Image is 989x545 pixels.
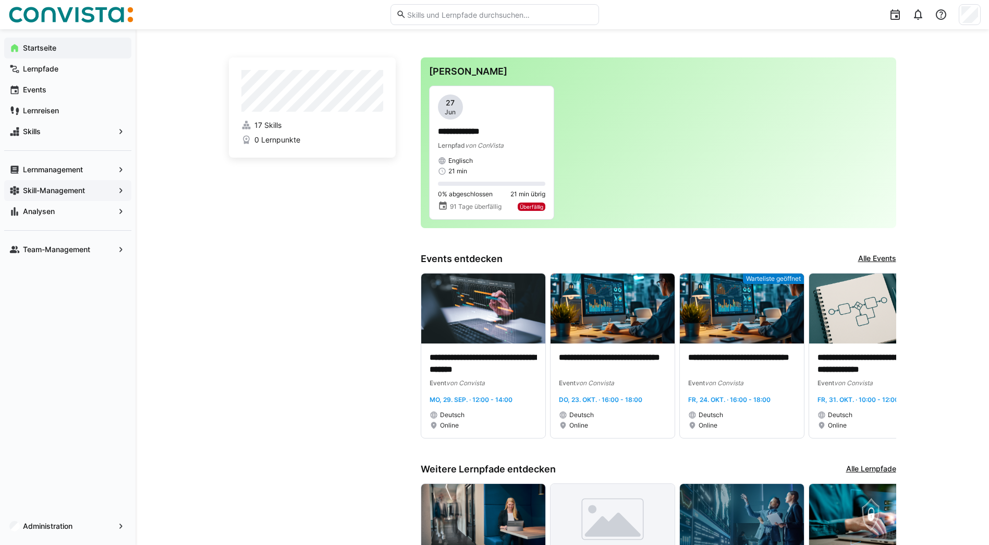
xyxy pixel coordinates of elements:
[834,379,873,387] span: von Convista
[430,379,446,387] span: Event
[254,120,282,131] span: 17 Skills
[699,411,723,419] span: Deutsch
[688,396,771,404] span: Fr, 24. Okt. · 16:00 - 18:00
[858,253,896,265] a: Alle Events
[421,464,556,475] h3: Weitere Lernpfade entdecken
[817,379,834,387] span: Event
[450,203,502,211] span: 91 Tage überfällig
[746,275,801,283] span: Warteliste geöffnet
[421,253,503,265] h3: Events entdecken
[828,411,852,419] span: Deutsch
[551,274,675,343] img: image
[510,190,545,198] span: 21 min übrig
[440,411,465,419] span: Deutsch
[559,396,642,404] span: Do, 23. Okt. · 16:00 - 18:00
[569,411,594,419] span: Deutsch
[446,98,455,108] span: 27
[438,190,493,198] span: 0% abgeschlossen
[680,274,804,343] img: image
[448,167,467,175] span: 21 min
[559,379,576,387] span: Event
[576,379,614,387] span: von Convista
[688,379,705,387] span: Event
[445,108,456,116] span: Jun
[817,396,899,404] span: Fr, 31. Okt. · 10:00 - 12:00
[828,421,847,430] span: Online
[705,379,743,387] span: von Convista
[440,421,459,430] span: Online
[429,66,888,77] h3: [PERSON_NAME]
[520,204,543,210] span: Überfällig
[569,421,588,430] span: Online
[254,135,300,145] span: 0 Lernpunkte
[406,10,593,19] input: Skills und Lernpfade durchsuchen…
[809,274,933,343] img: image
[446,379,485,387] span: von Convista
[241,120,383,131] a: 17 Skills
[846,464,896,475] a: Alle Lernpfade
[430,396,512,404] span: Mo, 29. Sep. · 12:00 - 14:00
[438,141,465,149] span: Lernpfad
[448,157,473,165] span: Englisch
[699,421,717,430] span: Online
[465,141,504,149] span: von ConVista
[421,274,545,343] img: image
